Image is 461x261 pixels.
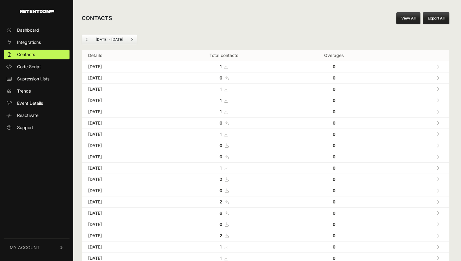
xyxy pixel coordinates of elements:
[82,163,162,174] td: [DATE]
[220,210,222,216] strong: 6
[162,50,286,61] th: Total contacts
[4,123,70,132] a: Support
[333,132,335,137] strong: 0
[333,210,335,216] strong: 0
[82,61,162,72] td: [DATE]
[17,64,41,70] span: Code Script
[220,233,222,238] strong: 2
[82,140,162,151] td: [DATE]
[220,210,228,216] a: 6
[82,95,162,106] td: [DATE]
[82,196,162,208] td: [DATE]
[220,177,228,182] a: 2
[220,98,222,103] strong: 1
[220,199,228,204] a: 2
[333,244,335,249] strong: 0
[220,199,222,204] strong: 2
[333,165,335,171] strong: 0
[220,244,228,249] a: 1
[220,256,222,261] strong: 1
[333,64,335,69] strong: 0
[4,62,70,72] a: Code Script
[220,177,222,182] strong: 2
[82,185,162,196] td: [DATE]
[333,154,335,159] strong: 0
[127,35,137,44] a: Next
[17,112,38,118] span: Reactivate
[10,245,40,251] span: MY ACCOUNT
[82,208,162,219] td: [DATE]
[4,50,70,59] a: Contacts
[333,177,335,182] strong: 0
[82,50,162,61] th: Details
[333,75,335,80] strong: 0
[20,10,54,13] img: Retention.com
[92,37,127,42] li: [DATE] - [DATE]
[333,199,335,204] strong: 0
[82,242,162,253] td: [DATE]
[333,143,335,148] strong: 0
[396,12,420,24] a: View All
[4,25,70,35] a: Dashboard
[82,14,112,23] h2: CONTACTS
[82,84,162,95] td: [DATE]
[220,86,222,92] strong: 1
[220,188,222,193] strong: 0
[17,27,39,33] span: Dashboard
[286,50,382,61] th: Overages
[220,109,222,114] strong: 1
[220,233,228,238] a: 2
[82,230,162,242] td: [DATE]
[220,75,222,80] strong: 0
[220,98,228,103] a: 1
[4,98,70,108] a: Event Details
[333,233,335,238] strong: 0
[220,64,222,69] strong: 1
[220,120,222,125] strong: 0
[82,219,162,230] td: [DATE]
[333,120,335,125] strong: 0
[4,86,70,96] a: Trends
[4,37,70,47] a: Integrations
[82,106,162,118] td: [DATE]
[220,244,222,249] strong: 1
[82,72,162,84] td: [DATE]
[333,86,335,92] strong: 0
[17,76,49,82] span: Supression Lists
[333,109,335,114] strong: 0
[82,151,162,163] td: [DATE]
[220,165,228,171] a: 1
[17,51,35,58] span: Contacts
[17,100,43,106] span: Event Details
[333,222,335,227] strong: 0
[82,129,162,140] td: [DATE]
[220,154,222,159] strong: 0
[220,132,222,137] strong: 1
[4,238,70,257] a: MY ACCOUNT
[17,88,31,94] span: Trends
[220,109,228,114] a: 1
[82,118,162,129] td: [DATE]
[4,74,70,84] a: Supression Lists
[333,98,335,103] strong: 0
[220,165,222,171] strong: 1
[17,39,41,45] span: Integrations
[82,35,92,44] a: Previous
[220,86,228,92] a: 1
[17,125,33,131] span: Support
[333,256,335,261] strong: 0
[423,12,449,24] button: Export All
[220,64,228,69] a: 1
[220,222,222,227] strong: 0
[82,174,162,185] td: [DATE]
[4,111,70,120] a: Reactivate
[220,256,228,261] a: 1
[220,132,228,137] a: 1
[220,143,222,148] strong: 0
[333,188,335,193] strong: 0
